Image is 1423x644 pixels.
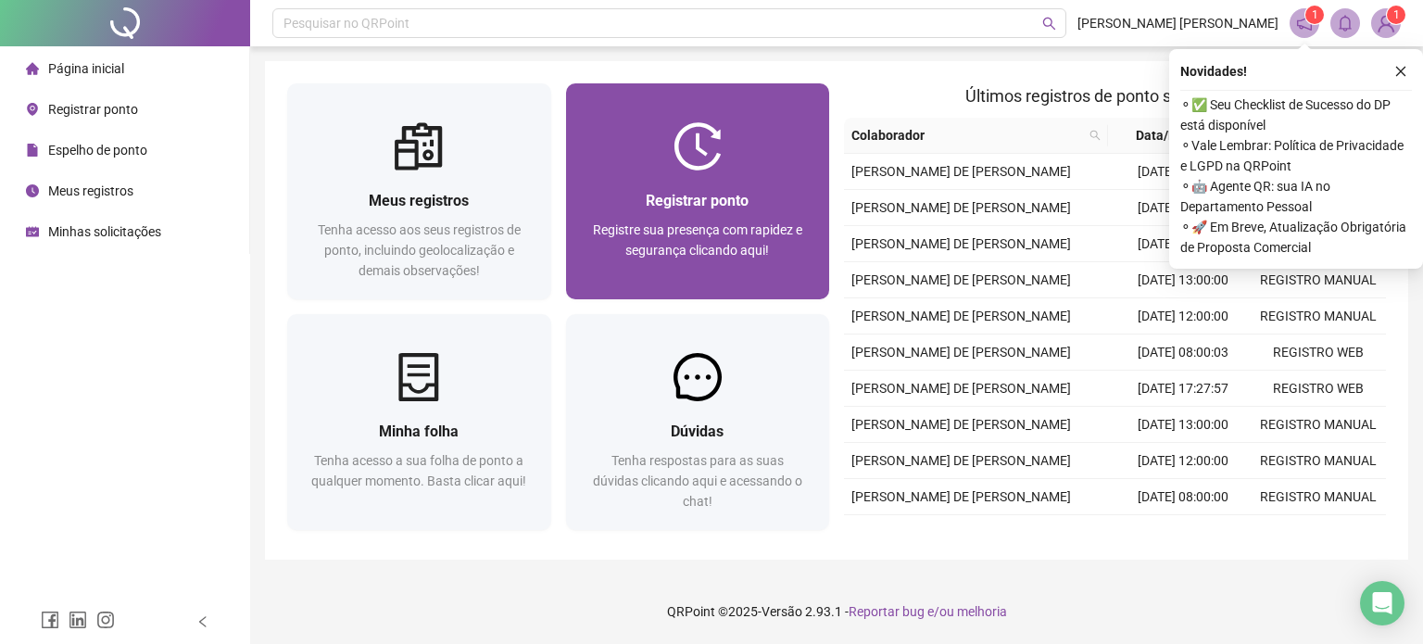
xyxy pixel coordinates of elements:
span: close [1394,65,1407,78]
span: Tenha acesso a sua folha de ponto a qualquer momento. Basta clicar aqui! [311,453,526,488]
td: REGISTRO WEB [1251,371,1386,407]
span: left [196,615,209,628]
td: REGISTRO MANUAL [1251,407,1386,443]
span: Meus registros [369,192,469,209]
span: clock-circle [26,184,39,197]
sup: Atualize o seu contato no menu Meus Dados [1387,6,1405,24]
span: [PERSON_NAME] [PERSON_NAME] [1077,13,1278,33]
span: facebook [41,611,59,629]
span: search [1042,17,1056,31]
span: Data/Hora [1115,125,1217,145]
td: REGISTRO MANUAL [1251,298,1386,335]
td: [DATE] 08:00:00 [1115,515,1251,551]
span: Novidades ! [1180,61,1247,82]
a: Minha folhaTenha acesso a sua folha de ponto a qualquer momento. Basta clicar aqui! [287,314,551,530]
td: [DATE] 12:00:00 [1115,443,1251,479]
span: Reportar bug e/ou melhoria [849,604,1007,619]
span: Registrar ponto [646,192,749,209]
span: schedule [26,225,39,238]
span: [PERSON_NAME] DE [PERSON_NAME] [851,272,1071,287]
sup: 1 [1305,6,1324,24]
td: [DATE] 08:00:51 [1115,190,1251,226]
td: [DATE] 08:00:00 [1115,479,1251,515]
span: [PERSON_NAME] DE [PERSON_NAME] [851,345,1071,360]
span: Página inicial [48,61,124,76]
a: DúvidasTenha respostas para as suas dúvidas clicando aqui e acessando o chat! [566,314,830,530]
span: Tenha acesso aos seus registros de ponto, incluindo geolocalização e demais observações! [318,222,521,278]
td: [DATE] 08:00:03 [1115,335,1251,371]
span: [PERSON_NAME] DE [PERSON_NAME] [851,489,1071,504]
span: Espelho de ponto [48,143,147,158]
td: REGISTRO MANUAL [1251,262,1386,298]
td: REGISTRO MANUAL [1251,479,1386,515]
span: [PERSON_NAME] DE [PERSON_NAME] [851,164,1071,179]
span: Registrar ponto [48,102,138,117]
span: [PERSON_NAME] DE [PERSON_NAME] [851,381,1071,396]
span: file [26,144,39,157]
span: Meus registros [48,183,133,198]
span: [PERSON_NAME] DE [PERSON_NAME] [851,309,1071,323]
td: [DATE] 12:00:00 [1115,298,1251,335]
span: linkedin [69,611,87,629]
span: Colaborador [851,125,1082,145]
span: Minha folha [379,423,459,440]
span: Registre sua presença com rapidez e segurança clicando aqui! [593,222,802,258]
span: [PERSON_NAME] DE [PERSON_NAME] [851,453,1071,468]
span: home [26,62,39,75]
span: 1 [1312,8,1318,21]
span: notification [1296,15,1313,32]
div: Open Intercom Messenger [1360,581,1404,625]
span: Últimos registros de ponto sincronizados [965,86,1265,106]
span: [PERSON_NAME] DE [PERSON_NAME] [851,236,1071,251]
span: [PERSON_NAME] DE [PERSON_NAME] [851,200,1071,215]
td: [DATE] 17:13:17 [1115,226,1251,262]
td: [DATE] 13:00:00 [1115,262,1251,298]
span: environment [26,103,39,116]
footer: QRPoint © 2025 - 2.93.1 - [250,579,1423,644]
span: Tenha respostas para as suas dúvidas clicando aqui e acessando o chat! [593,453,802,509]
span: Minhas solicitações [48,224,161,239]
span: search [1086,121,1104,149]
td: [DATE] 17:23:39 [1115,154,1251,190]
span: search [1089,130,1101,141]
span: Versão [762,604,802,619]
span: instagram [96,611,115,629]
td: [DATE] 17:27:57 [1115,371,1251,407]
a: Registrar pontoRegistre sua presença com rapidez e segurança clicando aqui! [566,83,830,299]
td: REGISTRO MANUAL [1251,515,1386,551]
span: ⚬ Vale Lembrar: Política de Privacidade e LGPD na QRPoint [1180,135,1412,176]
span: ⚬ 🚀 Em Breve, Atualização Obrigatória de Proposta Comercial [1180,217,1412,258]
td: REGISTRO WEB [1251,335,1386,371]
img: 82273 [1372,9,1400,37]
td: REGISTRO MANUAL [1251,443,1386,479]
span: ⚬ ✅ Seu Checklist de Sucesso do DP está disponível [1180,95,1412,135]
span: [PERSON_NAME] DE [PERSON_NAME] [851,417,1071,432]
span: Dúvidas [671,423,724,440]
a: Meus registrosTenha acesso aos seus registros de ponto, incluindo geolocalização e demais observa... [287,83,551,299]
td: [DATE] 13:00:00 [1115,407,1251,443]
th: Data/Hora [1108,118,1240,154]
span: 1 [1393,8,1400,21]
span: bell [1337,15,1354,32]
span: ⚬ 🤖 Agente QR: sua IA no Departamento Pessoal [1180,176,1412,217]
